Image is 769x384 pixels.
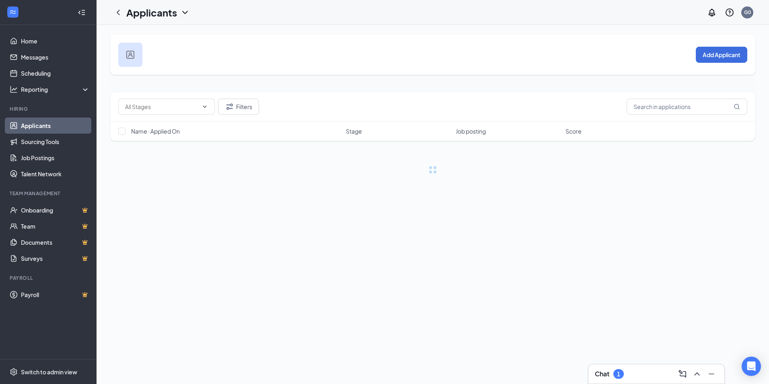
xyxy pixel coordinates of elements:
svg: MagnifyingGlass [734,103,740,110]
h3: Chat [595,370,609,378]
div: Open Intercom Messenger [742,357,761,376]
button: Filter Filters [218,99,259,115]
svg: Analysis [10,85,18,93]
div: Team Management [10,190,88,197]
div: Hiring [10,105,88,112]
svg: Collapse [78,8,86,17]
div: Payroll [10,275,88,281]
div: 1 [617,371,620,378]
a: Sourcing Tools [21,134,90,150]
span: Job posting [456,127,486,135]
svg: Notifications [707,8,717,17]
button: ChevronUp [691,367,703,380]
span: Stage [346,127,362,135]
span: Score [565,127,582,135]
svg: ChevronDown [202,103,208,110]
svg: Minimize [707,369,716,379]
div: Switch to admin view [21,368,77,376]
img: user icon [126,51,134,59]
svg: QuestionInfo [725,8,734,17]
input: Search in applications [627,99,747,115]
input: All Stages [125,102,198,111]
a: OnboardingCrown [21,202,90,218]
a: Applicants [21,118,90,134]
svg: ChevronLeft [113,8,123,17]
button: Add Applicant [696,47,747,63]
svg: ChevronDown [180,8,190,17]
svg: Filter [225,102,234,111]
button: ComposeMessage [676,367,689,380]
a: Home [21,33,90,49]
svg: Settings [10,368,18,376]
svg: ChevronUp [692,369,702,379]
a: PayrollCrown [21,287,90,303]
span: Name · Applied On [131,127,180,135]
svg: ComposeMessage [678,369,687,379]
a: Scheduling [21,65,90,81]
a: Talent Network [21,166,90,182]
a: DocumentsCrown [21,234,90,250]
button: Minimize [705,367,718,380]
svg: WorkstreamLogo [9,8,17,16]
a: TeamCrown [21,218,90,234]
a: Job Postings [21,150,90,166]
div: G0 [744,9,751,16]
h1: Applicants [126,6,177,19]
a: Messages [21,49,90,65]
a: SurveysCrown [21,250,90,266]
div: Reporting [21,85,90,93]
